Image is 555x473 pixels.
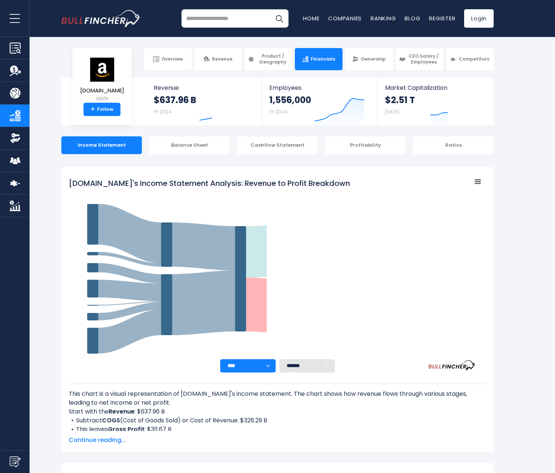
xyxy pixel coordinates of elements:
[69,178,350,188] tspan: [DOMAIN_NAME]'s Income Statement Analysis: Revenue to Profit Breakdown
[345,48,393,70] a: Ownership
[464,9,494,28] a: Login
[109,407,135,416] b: Revenue
[262,78,377,125] a: Employees 1,556,000 FY 2024
[295,48,343,70] a: Financials
[325,136,406,154] div: Profitability
[459,56,489,62] span: Competitors
[269,94,311,106] strong: 1,556,000
[80,95,124,102] small: AMZN
[311,56,335,62] span: Financials
[237,136,318,154] div: Cashflow Statement
[396,48,443,70] a: CEO Salary / Employees
[408,53,440,65] span: CEO Salary / Employees
[80,88,124,94] span: [DOMAIN_NAME]
[10,133,21,144] img: Ownership
[405,14,420,22] a: Blog
[154,109,171,115] small: FY 2024
[69,436,486,445] span: Continue reading...
[69,174,486,359] svg: Amazon.com's Income Statement Analysis: Revenue to Profit Breakdown
[328,14,362,22] a: Companies
[108,425,144,433] b: Gross Profit
[154,94,196,106] strong: $637.96 B
[385,84,486,91] span: Market Capitalization
[80,57,125,103] a: [DOMAIN_NAME] AMZN
[385,94,415,106] strong: $2.51 T
[413,136,494,154] div: Ratios
[212,56,232,62] span: Revenue
[371,14,396,22] a: Ranking
[144,48,192,70] a: Overview
[269,109,287,115] small: FY 2024
[61,10,141,27] a: Go to homepage
[361,56,386,62] span: Ownership
[194,48,242,70] a: Revenue
[245,48,292,70] a: Product / Geography
[269,84,370,91] span: Employees
[69,416,486,425] li: Subtract (Cost of Goods Sold) or Cost of Revenue: $326.29 B
[149,136,230,154] div: Balance Sheet
[303,14,319,22] a: Home
[69,389,486,431] div: This chart is a visual representation of [DOMAIN_NAME]'s income statement. The chart shows how re...
[378,78,493,125] a: Market Capitalization $2.51 T [DATE]
[446,48,494,70] a: Competitors
[61,136,142,154] div: Income Statement
[146,78,262,125] a: Revenue $637.96 B FY 2024
[270,9,289,28] button: Search
[256,53,289,65] span: Product / Geography
[385,109,399,115] small: [DATE]
[161,56,183,62] span: Overview
[84,103,120,116] a: +Follow
[429,14,455,22] a: Register
[69,425,486,434] li: This leaves : $311.67 B
[154,84,255,91] span: Revenue
[91,106,95,113] strong: +
[61,10,141,27] img: bullfincher logo
[102,416,120,425] b: COGS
